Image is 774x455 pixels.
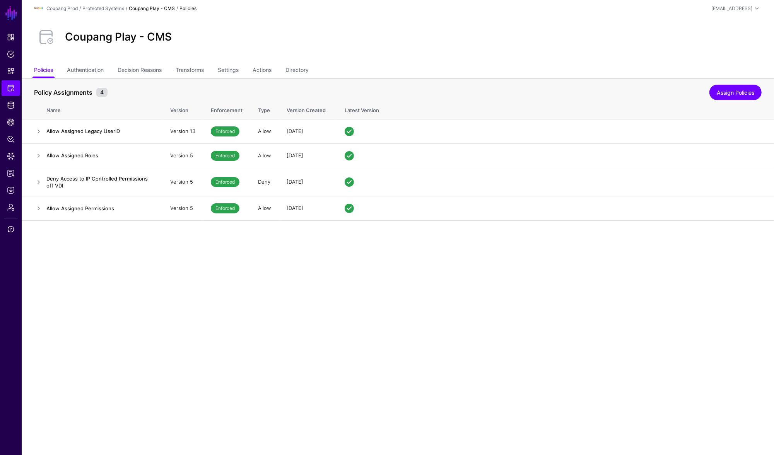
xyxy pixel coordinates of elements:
[2,97,20,113] a: Identity Data Fabric
[250,168,279,196] td: Deny
[2,131,20,147] a: Policy Lens
[2,29,20,45] a: Dashboard
[2,182,20,198] a: Logs
[46,5,78,11] a: Coupang Prod
[211,151,239,161] span: Enforced
[7,135,15,143] span: Policy Lens
[287,205,303,211] span: [DATE]
[203,99,250,119] th: Enforcement
[287,179,303,185] span: [DATE]
[337,99,774,119] th: Latest Version
[162,143,203,168] td: Version 5
[175,5,179,12] div: /
[7,203,15,211] span: Admin
[2,199,20,215] a: Admin
[2,114,20,130] a: CAEP Hub
[65,31,172,44] h2: Coupang Play - CMS
[34,63,53,78] a: Policies
[34,4,43,13] img: svg+xml;base64,PHN2ZyBpZD0iTG9nbyIgeG1sbnM9Imh0dHA6Ly93d3cudzMub3JnLzIwMDAvc3ZnIiB3aWR0aD0iMTIxLj...
[5,5,18,22] a: SGNL
[2,63,20,79] a: Snippets
[179,5,196,11] strong: Policies
[7,186,15,194] span: Logs
[118,63,162,78] a: Decision Reasons
[709,85,762,100] a: Assign Policies
[2,165,20,181] a: Reports
[7,225,15,233] span: Support
[96,88,108,97] small: 4
[218,63,239,78] a: Settings
[46,205,155,212] h4: Allow Assigned Permissions
[129,5,175,11] strong: Coupang Play - CMS
[162,196,203,220] td: Version 5
[46,128,155,135] h4: Allow Assigned Legacy UserID
[162,168,203,196] td: Version 5
[250,99,279,119] th: Type
[287,128,303,134] span: [DATE]
[2,148,20,164] a: Data Lens
[46,175,155,189] h4: Deny Access to IP Controlled Permissions off VDI
[162,119,203,143] td: Version 13
[250,196,279,220] td: Allow
[211,126,239,136] span: Enforced
[2,46,20,62] a: Policies
[250,119,279,143] td: Allow
[176,63,204,78] a: Transforms
[279,99,337,119] th: Version Created
[46,99,162,119] th: Name
[287,152,303,158] span: [DATE]
[211,177,239,187] span: Enforced
[250,143,279,168] td: Allow
[7,67,15,75] span: Snippets
[7,101,15,109] span: Identity Data Fabric
[285,63,309,78] a: Directory
[211,203,239,213] span: Enforced
[67,63,104,78] a: Authentication
[253,63,272,78] a: Actions
[7,84,15,92] span: Protected Systems
[7,33,15,41] span: Dashboard
[162,99,203,119] th: Version
[82,5,124,11] a: Protected Systems
[7,118,15,126] span: CAEP Hub
[2,80,20,96] a: Protected Systems
[32,88,94,97] span: Policy Assignments
[7,169,15,177] span: Reports
[46,152,155,159] h4: Allow Assigned Roles
[78,5,82,12] div: /
[124,5,129,12] div: /
[7,50,15,58] span: Policies
[7,152,15,160] span: Data Lens
[711,5,752,12] div: [EMAIL_ADDRESS]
